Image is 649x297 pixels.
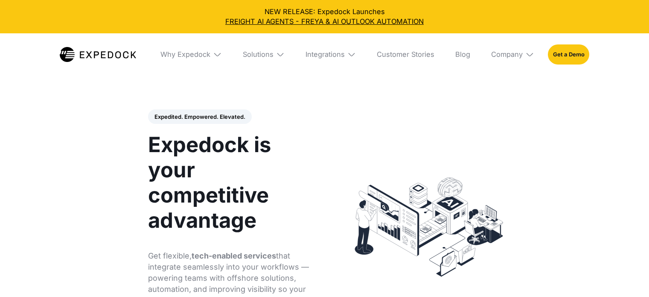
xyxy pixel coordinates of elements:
[160,50,210,59] div: Why Expedock
[370,33,442,75] a: Customer Stories
[192,251,276,260] strong: tech-enabled services
[7,17,642,26] a: FREIGHT AI AGENTS - FREYA & AI OUTLOOK AUTOMATION
[7,7,642,26] div: NEW RELEASE: Expedock Launches
[154,33,229,75] div: Why Expedock
[148,132,316,233] h1: Expedock is your competitive advantage
[236,33,291,75] div: Solutions
[306,50,345,59] div: Integrations
[484,33,541,75] div: Company
[491,50,523,59] div: Company
[448,33,477,75] a: Blog
[243,50,274,59] div: Solutions
[548,44,589,65] a: Get a Demo
[299,33,363,75] div: Integrations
